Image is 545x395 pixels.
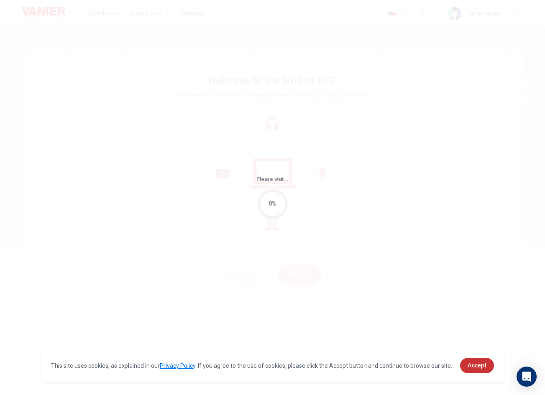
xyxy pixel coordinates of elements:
div: Open Intercom Messenger [517,367,537,387]
span: Please wait... [256,176,289,182]
div: 0% [269,199,276,209]
a: dismiss cookie message [460,358,494,373]
a: Privacy Policy [160,362,195,369]
div: cookieconsent [41,349,504,382]
span: Accept [468,362,486,369]
span: This site uses cookies, as explained in our . If you agree to the use of cookies, please click th... [51,362,452,369]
